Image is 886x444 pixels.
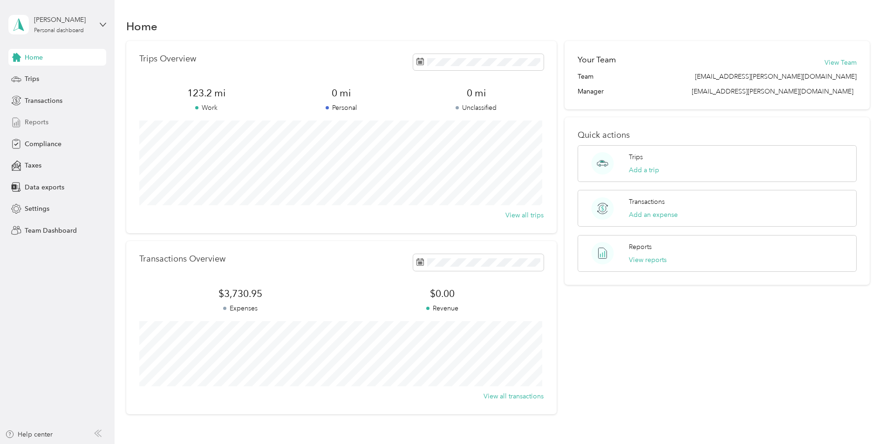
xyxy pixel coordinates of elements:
h1: Home [126,21,157,31]
span: Transactions [25,96,62,106]
span: Compliance [25,139,61,149]
span: Taxes [25,161,41,170]
p: Expenses [139,303,341,313]
p: Unclassified [409,103,544,113]
span: Team Dashboard [25,226,77,235]
span: Trips [25,74,39,84]
span: [EMAIL_ADDRESS][PERSON_NAME][DOMAIN_NAME] [695,72,857,81]
span: Home [25,53,43,62]
button: Help center [5,430,53,439]
button: Add an expense [629,210,678,220]
p: Reports [629,242,652,252]
iframe: Everlance-gr Chat Button Frame [834,392,886,444]
span: $0.00 [341,287,544,300]
p: Personal [274,103,409,113]
p: Quick actions [578,130,857,140]
span: 123.2 mi [139,87,274,100]
button: View reports [629,255,667,265]
button: View all trips [505,210,544,220]
button: View all transactions [484,391,544,401]
span: 0 mi [409,87,544,100]
div: Personal dashboard [34,28,84,34]
span: $3,730.95 [139,287,341,300]
span: Team [578,72,593,81]
p: Transactions [629,197,665,207]
div: [PERSON_NAME] [34,15,92,25]
p: Trips Overview [139,54,196,64]
button: View Team [825,58,857,67]
p: Transactions Overview [139,254,225,264]
p: Trips [629,152,643,162]
p: Revenue [341,303,544,313]
span: [EMAIL_ADDRESS][PERSON_NAME][DOMAIN_NAME] [692,87,853,95]
span: 0 mi [274,87,409,100]
span: Manager [578,87,604,96]
button: Add a trip [629,165,659,175]
span: Settings [25,204,49,214]
span: Data exports [25,182,64,192]
p: Work [139,103,274,113]
h2: Your Team [578,54,616,66]
span: Reports [25,117,48,127]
